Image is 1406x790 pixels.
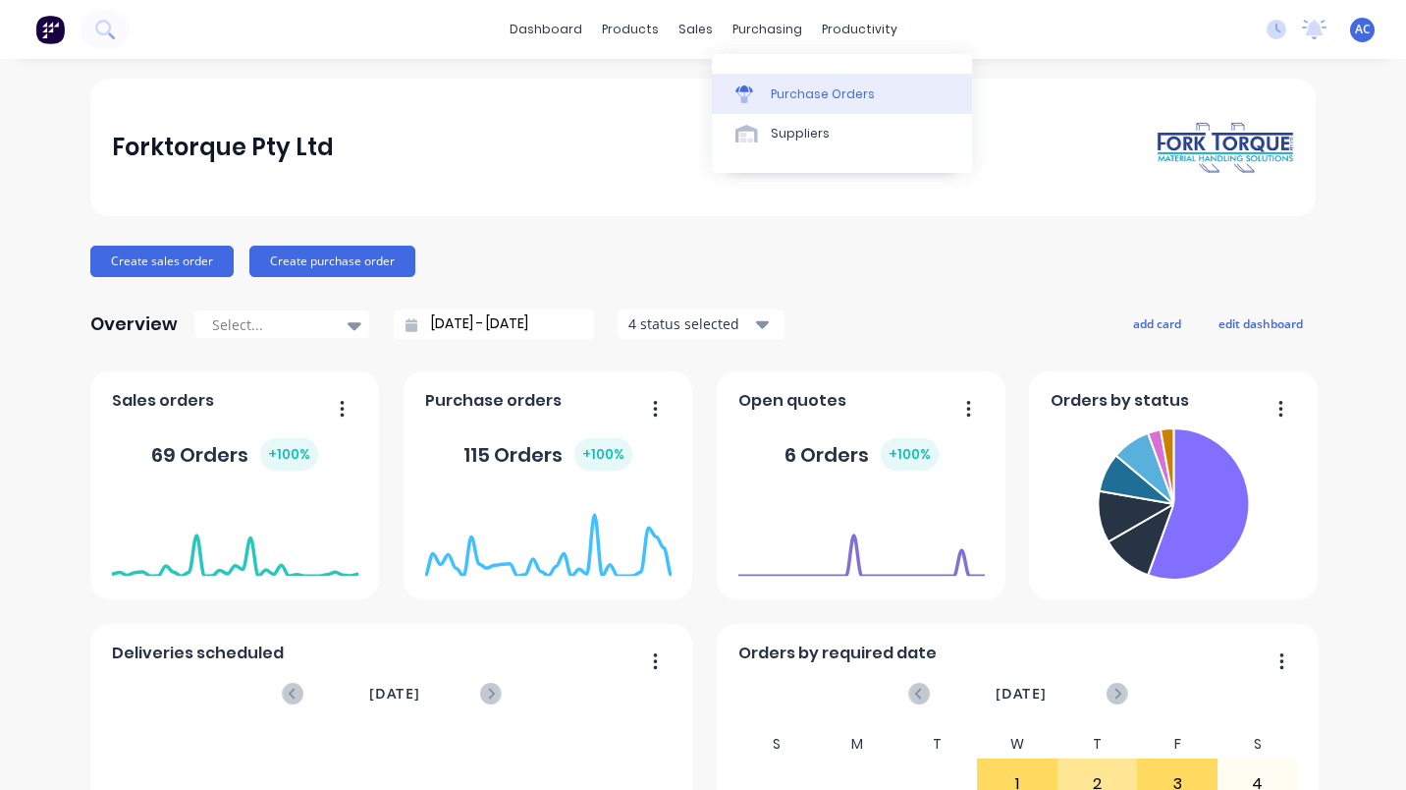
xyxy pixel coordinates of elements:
[574,438,632,471] div: + 100 %
[249,246,415,277] button: Create purchase order
[712,74,972,113] a: Purchase Orders
[897,730,978,759] div: T
[618,310,784,339] button: 4 status selected
[260,438,318,471] div: + 100 %
[112,389,214,413] span: Sales orders
[1355,21,1371,38] span: AC
[151,438,318,471] div: 69 Orders
[1057,730,1138,759] div: T
[669,15,723,44] div: sales
[425,389,562,413] span: Purchase orders
[996,683,1047,705] span: [DATE]
[771,85,875,103] div: Purchase Orders
[90,305,178,344] div: Overview
[1206,310,1316,336] button: edit dashboard
[112,128,334,167] div: Forktorque Pty Ltd
[35,15,65,44] img: Factory
[1120,310,1194,336] button: add card
[500,15,592,44] a: dashboard
[1157,121,1294,175] img: Forktorque Pty Ltd
[1051,389,1189,413] span: Orders by status
[628,313,752,334] div: 4 status selected
[592,15,669,44] div: products
[771,125,830,142] div: Suppliers
[738,389,846,413] span: Open quotes
[723,15,812,44] div: purchasing
[90,246,234,277] button: Create sales order
[812,15,907,44] div: productivity
[369,683,420,705] span: [DATE]
[737,730,818,759] div: S
[463,438,632,471] div: 115 Orders
[817,730,897,759] div: M
[977,730,1057,759] div: W
[784,438,939,471] div: 6 Orders
[1217,730,1298,759] div: S
[1137,730,1217,759] div: F
[881,438,939,471] div: + 100 %
[712,114,972,153] a: Suppliers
